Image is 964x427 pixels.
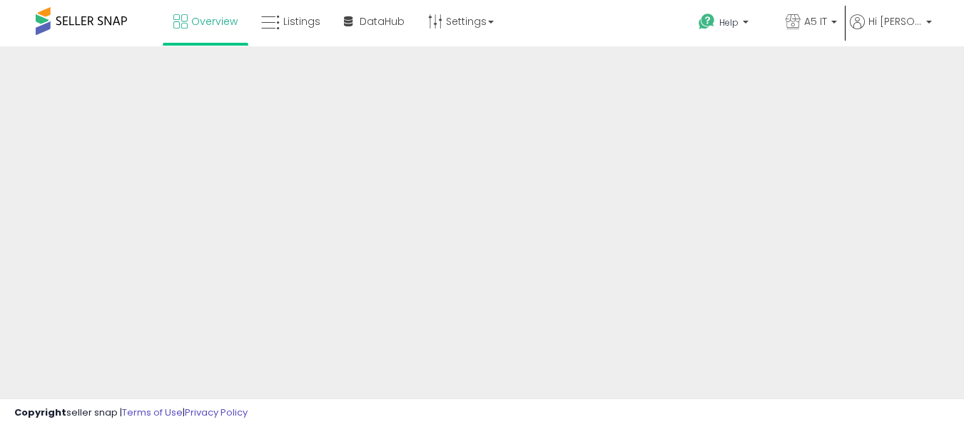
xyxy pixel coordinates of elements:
div: seller snap | | [14,406,248,420]
span: DataHub [360,14,405,29]
span: Listings [283,14,320,29]
a: Privacy Policy [185,406,248,419]
strong: Copyright [14,406,66,419]
span: Hi [PERSON_NAME] [868,14,922,29]
span: Help [719,16,739,29]
a: Terms of Use [122,406,183,419]
i: Get Help [698,13,716,31]
a: Help [687,2,773,46]
a: Hi [PERSON_NAME] [850,14,932,46]
span: A5 IT [804,14,827,29]
span: Overview [191,14,238,29]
